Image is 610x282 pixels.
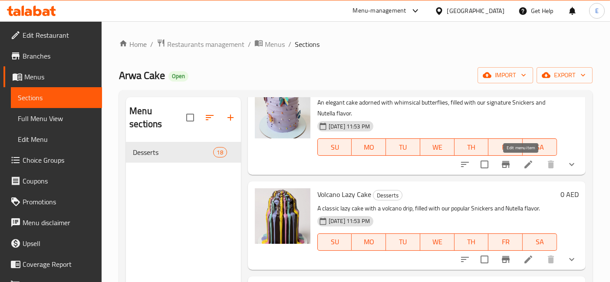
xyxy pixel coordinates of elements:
span: Open [168,72,188,80]
button: MO [352,138,386,156]
button: TU [386,138,420,156]
span: Sections [295,39,320,49]
span: Volcano Lazy Cake [317,188,371,201]
h2: Menu sections [129,105,186,131]
a: Choice Groups [3,150,102,171]
a: Promotions [3,191,102,212]
button: show more [561,154,582,175]
span: TU [389,236,417,248]
span: Select to update [475,250,494,269]
span: [DATE] 11:53 PM [325,217,373,225]
span: MO [355,236,382,248]
button: SA [523,138,557,156]
span: TH [458,141,485,154]
span: Desserts [373,190,402,200]
span: Menu disclaimer [23,217,95,228]
button: SU [317,138,352,156]
div: Desserts18 [126,142,241,163]
button: delete [541,154,561,175]
span: export [544,70,586,81]
span: Menus [265,39,285,49]
span: Branches [23,51,95,61]
h6: 0 AED [561,188,579,200]
button: TU [386,233,420,251]
button: sort-choices [455,249,475,270]
span: Upsell [23,238,95,249]
span: Arwa Cake [119,66,165,85]
p: An elegant cake adorned with whimsical butterflies, filled with our signature Snickers and Nutell... [317,97,557,119]
span: 18 [214,148,227,157]
button: show more [561,249,582,270]
button: TH [455,233,489,251]
button: FR [488,233,523,251]
span: SU [321,141,349,154]
p: A classic lazy cake with a volcano drip, filled with our popular Snickers and Nutella flavor. [317,203,557,214]
img: Butterfly Cake [255,83,310,138]
a: Upsell [3,233,102,254]
span: E [595,6,599,16]
span: SA [526,141,554,154]
div: Open [168,71,188,82]
span: Sort sections [199,107,220,128]
a: Restaurants management [157,39,244,50]
a: Coverage Report [3,254,102,275]
span: FR [492,141,519,154]
button: delete [541,249,561,270]
nav: breadcrumb [119,39,593,50]
button: Add section [220,107,241,128]
button: TH [455,138,489,156]
a: Menus [3,66,102,87]
span: SA [526,236,554,248]
li: / [248,39,251,49]
button: import [478,67,533,83]
a: Branches [3,46,102,66]
span: Select all sections [181,108,199,127]
button: SU [317,233,352,251]
button: WE [420,233,455,251]
a: Menus [254,39,285,50]
a: Menu disclaimer [3,212,102,233]
span: Edit Restaurant [23,30,95,40]
button: SA [523,233,557,251]
a: Edit Restaurant [3,25,102,46]
button: FR [488,138,523,156]
button: Branch-specific-item [495,154,516,175]
span: [DATE] 11:53 PM [325,122,373,131]
span: Desserts [133,147,213,157]
span: Edit Menu [18,134,95,144]
span: Promotions [23,197,95,207]
nav: Menu sections [126,138,241,166]
a: Full Menu View [11,108,102,129]
span: Coupons [23,176,95,186]
a: Sections [11,87,102,108]
span: import [485,70,526,81]
button: WE [420,138,455,156]
a: Edit Menu [11,129,102,150]
div: Menu-management [353,6,406,16]
span: TH [458,236,485,248]
img: Volcano Lazy Cake [255,188,310,244]
li: / [288,39,291,49]
div: [GEOGRAPHIC_DATA] [447,6,504,16]
svg: Show Choices [567,254,577,265]
a: Coupons [3,171,102,191]
span: MO [355,141,382,154]
button: Branch-specific-item [495,249,516,270]
span: FR [492,236,519,248]
span: TU [389,141,417,154]
svg: Show Choices [567,159,577,170]
a: Home [119,39,147,49]
a: Edit menu item [523,254,534,265]
span: Menus [24,72,95,82]
span: WE [424,141,451,154]
span: Restaurants management [167,39,244,49]
button: sort-choices [455,154,475,175]
button: MO [352,233,386,251]
div: Desserts [373,190,402,200]
span: Full Menu View [18,113,95,124]
span: SU [321,236,349,248]
div: items [213,147,227,157]
span: Select to update [475,155,494,174]
button: export [537,67,593,83]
